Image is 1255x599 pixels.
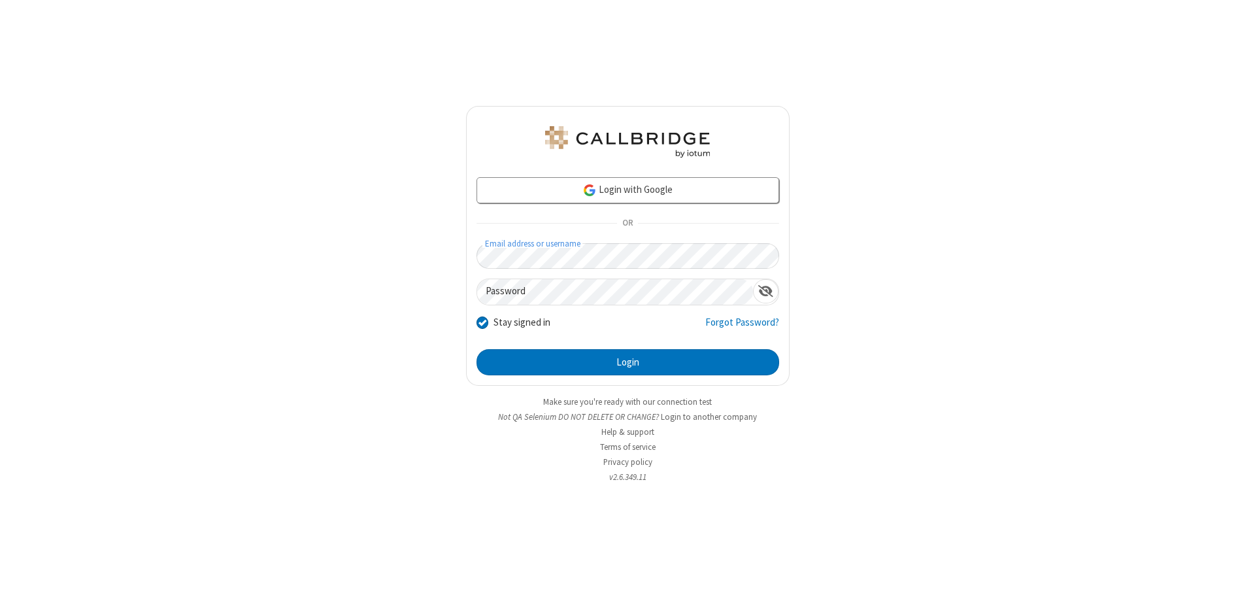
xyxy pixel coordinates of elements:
a: Forgot Password? [705,315,779,340]
input: Password [477,279,753,305]
a: Terms of service [600,441,656,453]
button: Login [477,349,779,375]
img: QA Selenium DO NOT DELETE OR CHANGE [543,126,712,158]
a: Help & support [601,426,654,437]
a: Login with Google [477,177,779,203]
img: google-icon.png [582,183,597,197]
div: Show password [753,279,778,303]
button: Login to another company [661,411,757,423]
a: Make sure you're ready with our connection test [543,396,712,407]
li: Not QA Selenium DO NOT DELETE OR CHANGE? [466,411,790,423]
span: OR [617,214,638,233]
a: Privacy policy [603,456,652,468]
input: Email address or username [477,243,779,269]
li: v2.6.349.11 [466,471,790,483]
label: Stay signed in [494,315,550,330]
